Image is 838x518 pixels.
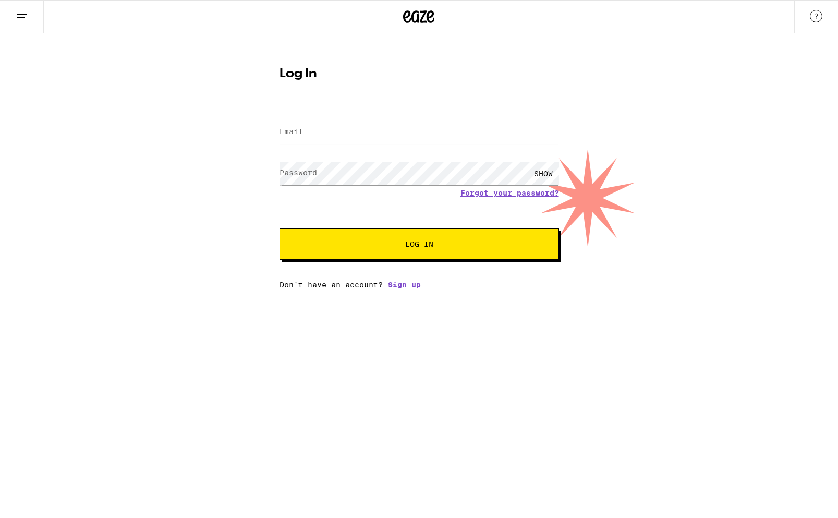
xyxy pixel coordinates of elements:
[280,168,317,177] label: Password
[6,7,75,16] span: Hi. Need any help?
[388,281,421,289] a: Sign up
[405,240,433,248] span: Log In
[528,162,559,185] div: SHOW
[460,189,559,197] a: Forgot your password?
[280,68,559,80] h1: Log In
[280,127,303,136] label: Email
[280,121,559,144] input: Email
[280,228,559,260] button: Log In
[280,281,559,289] div: Don't have an account?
